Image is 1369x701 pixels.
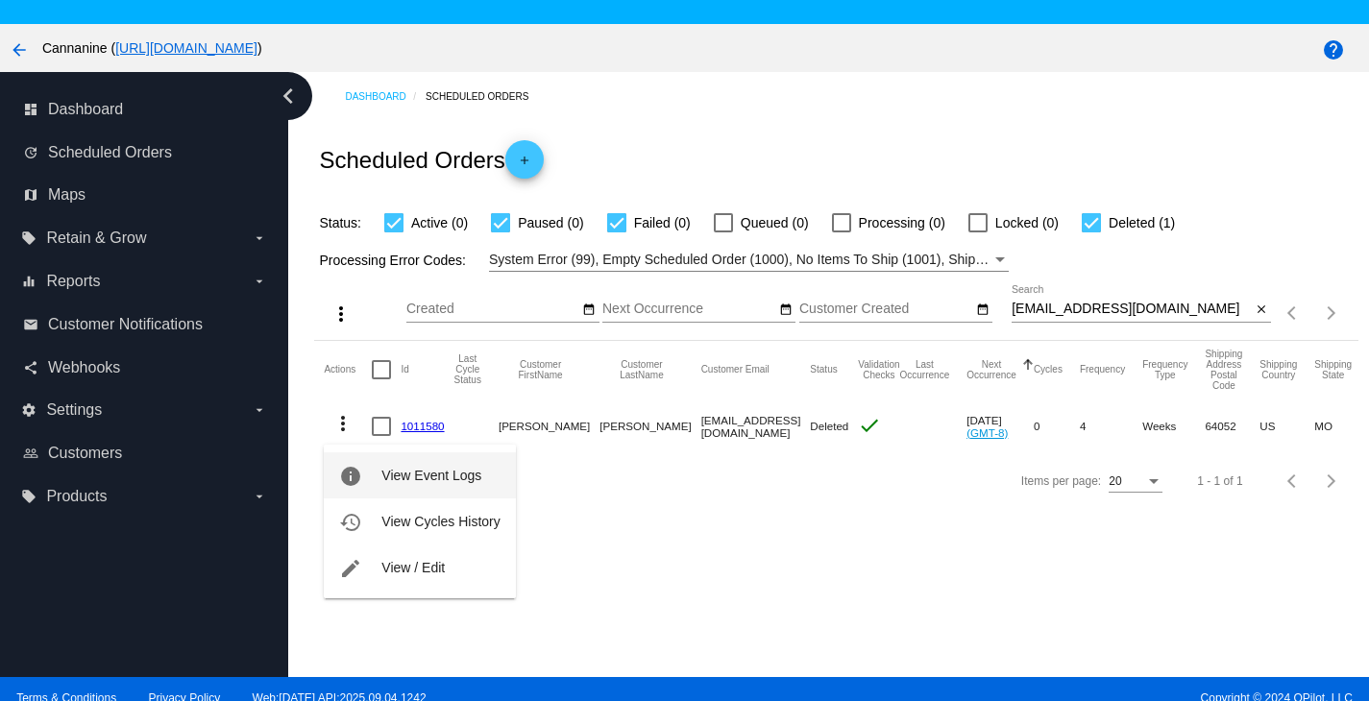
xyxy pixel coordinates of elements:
[339,465,362,488] mat-icon: info
[339,557,362,580] mat-icon: edit
[339,511,362,534] mat-icon: history
[381,468,481,483] span: View Event Logs
[381,514,500,529] span: View Cycles History
[381,560,445,575] span: View / Edit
